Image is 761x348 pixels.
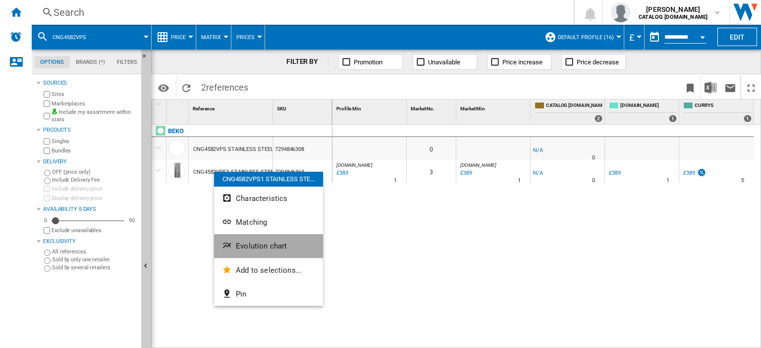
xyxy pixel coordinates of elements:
[214,258,323,282] button: Add to selections...
[214,187,323,210] button: Characteristics
[236,290,246,298] span: Pin
[236,194,287,203] span: Characteristics
[214,172,323,187] div: CNG4582VPS1 STAINLESS STE...
[214,210,323,234] button: Matching
[236,218,267,227] span: Matching
[214,234,323,258] button: Evolution chart
[214,282,323,306] button: Pin...
[236,242,287,250] span: Evolution chart
[236,266,302,275] span: Add to selections...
